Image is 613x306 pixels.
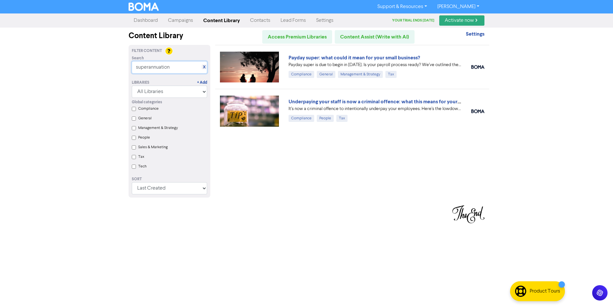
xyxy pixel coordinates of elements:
[581,275,613,306] iframe: Chat Widget
[138,115,152,121] label: General
[335,30,415,44] a: Content Assist (Write with AI)
[132,99,207,105] div: Global categories
[289,98,478,105] a: Underpaying your staff is now a criminal offence: what this means for your business
[262,30,332,44] a: Access Premium Libraries
[132,80,149,86] div: Libraries
[466,31,484,37] strong: Settings
[338,71,383,78] div: Management & Strategy
[138,135,150,140] label: People
[289,115,314,122] div: Compliance
[129,3,159,11] img: BOMA Logo
[317,115,334,122] div: People
[289,71,314,78] div: Compliance
[452,205,484,223] img: You have reached the last page of content
[317,71,335,78] div: General
[129,14,163,27] a: Dashboard
[289,55,420,61] a: Payday super: what could it mean for your small business?
[336,115,348,122] div: Tax
[138,164,147,169] label: Tech
[372,2,432,12] a: Support & Resources
[466,32,484,37] a: Settings
[163,14,198,27] a: Campaigns
[138,154,144,160] label: Tax
[385,71,397,78] div: Tax
[245,14,275,27] a: Contacts
[471,65,484,69] img: boma
[275,14,311,27] a: Lead Forms
[129,30,210,42] div: Content Library
[132,176,207,182] div: Sort
[392,18,439,23] div: Your trial ends [DATE]
[138,125,178,131] label: Management & Strategy
[471,109,484,113] img: boma
[289,106,462,112] div: It’s now a criminal offence to intentionally underpay your employees. Here’s the lowdown on the n...
[198,14,245,27] a: Content Library
[439,15,484,26] a: Activate now
[203,65,206,70] a: X
[289,62,462,68] div: Payday super is due to begin in July 2026. Is your payroll process ready? We’ve outlined the key ...
[132,48,207,54] div: Filter Content
[432,2,484,12] a: [PERSON_NAME]
[138,144,168,150] label: Sales & Marketing
[311,14,339,27] a: Settings
[197,80,207,86] a: + Add
[132,55,144,61] span: Search
[138,106,159,112] label: Compliance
